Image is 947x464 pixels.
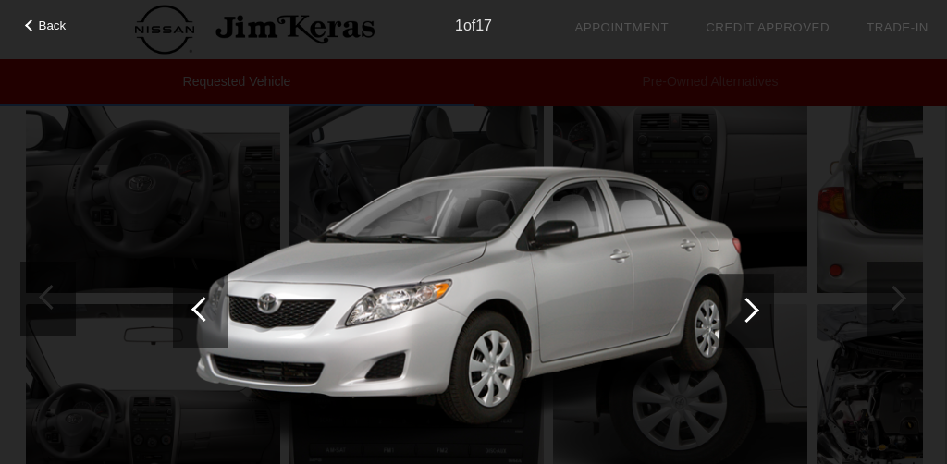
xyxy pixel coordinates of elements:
[706,20,830,34] a: Credit Approved
[867,20,929,34] a: Trade-In
[39,18,67,32] span: Back
[574,20,669,34] a: Appointment
[475,18,492,33] span: 17
[455,18,463,33] span: 1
